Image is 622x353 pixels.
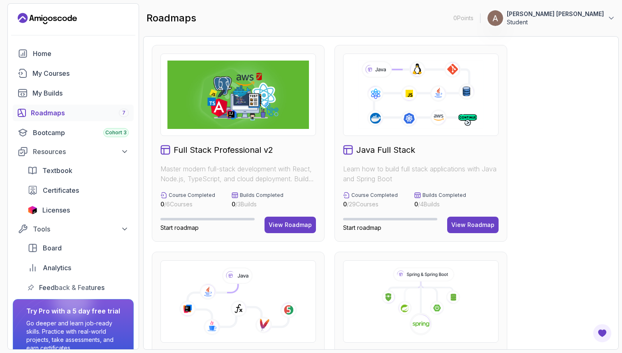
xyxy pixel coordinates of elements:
span: Start roadmap [343,224,381,231]
span: Board [43,243,62,253]
p: / 3 Builds [232,200,283,208]
span: 0 [232,201,235,208]
span: 0 [160,201,164,208]
a: analytics [23,259,134,276]
div: View Roadmap [451,221,494,229]
div: Home [33,49,129,58]
h2: roadmaps [146,12,196,25]
button: View Roadmap [265,217,316,233]
p: Learn how to build full stack applications with Java and Spring Boot [343,164,499,184]
a: licenses [23,202,134,218]
h2: Full Stack Professional v2 [174,144,273,156]
p: Student [507,18,604,26]
a: courses [13,65,134,82]
a: board [23,240,134,256]
a: builds [13,85,134,101]
span: Textbook [42,166,72,175]
a: roadmaps [13,105,134,121]
span: 7 [122,110,125,116]
span: Feedback & Features [39,283,104,292]
div: My Builds [32,88,129,98]
img: user profile image [487,10,503,26]
p: Master modern full-stack development with React, Node.js, TypeScript, and cloud deployment. Build... [160,164,316,184]
a: home [13,45,134,62]
div: Resources [33,147,129,157]
button: Resources [13,144,134,159]
img: jetbrains icon [28,206,37,214]
p: Builds Completed [240,192,283,199]
p: Course Completed [169,192,215,199]
button: Tools [13,222,134,236]
span: 0 [414,201,418,208]
a: certificates [23,182,134,199]
div: Bootcamp [33,128,129,138]
span: Start roadmap [160,224,199,231]
a: textbook [23,162,134,179]
div: View Roadmap [269,221,312,229]
h2: Java Full Stack [356,144,415,156]
p: Course Completed [351,192,398,199]
button: user profile image[PERSON_NAME] [PERSON_NAME]Student [487,10,615,26]
span: Certificates [43,185,79,195]
div: Tools [33,224,129,234]
p: [PERSON_NAME] [PERSON_NAME] [507,10,604,18]
p: / 29 Courses [343,200,398,208]
span: Cohort 3 [105,129,127,136]
span: Licenses [42,205,70,215]
div: Roadmaps [31,108,129,118]
button: Open Feedback Button [592,323,612,343]
a: Landing page [18,12,77,25]
p: 0 Points [453,14,473,22]
img: Full Stack Professional v2 [167,61,309,129]
a: feedback [23,279,134,296]
div: My Courses [32,68,129,78]
a: bootcamp [13,124,134,141]
span: 0 [343,201,347,208]
p: / 4 Builds [414,200,466,208]
span: Analytics [43,263,71,273]
button: View Roadmap [447,217,499,233]
p: Go deeper and learn job-ready skills. Practice with real-world projects, take assessments, and ea... [26,319,120,352]
p: / 6 Courses [160,200,215,208]
p: Builds Completed [422,192,466,199]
